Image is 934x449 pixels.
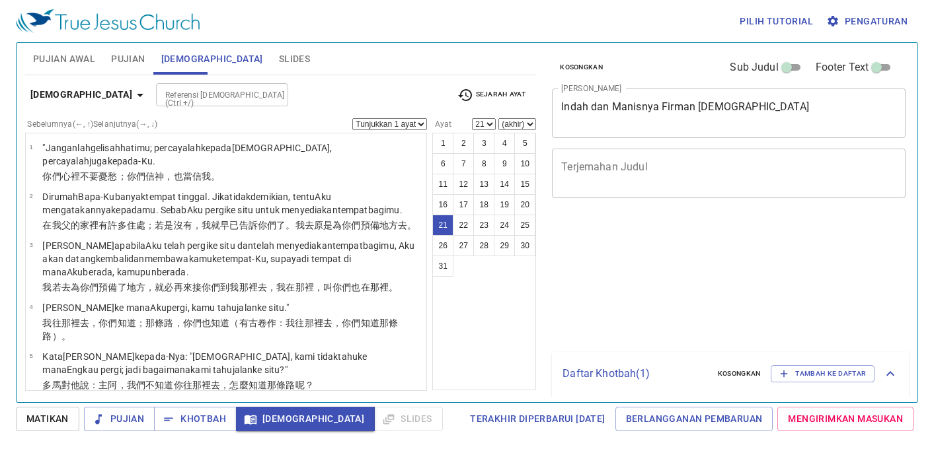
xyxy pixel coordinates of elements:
wg1437: 去 [61,282,399,293]
span: 4 [29,303,32,310]
span: Mengirimkan Masukan [788,411,903,427]
button: Pengaturan [824,9,913,34]
label: Ayat [432,120,451,128]
wg4198: ke situ untuk menyediakan [226,205,403,215]
wg2532: telah menyediakan [42,240,414,277]
wg3699: Aku [67,267,189,277]
wg2532: kepada-Ku [108,156,156,166]
wg5213: , Aku akan datang [42,240,414,277]
wg3598: 呢？ [295,380,314,390]
span: Kosongkan [560,61,603,73]
wg1691: . [153,156,155,166]
wg5213: 預備了 [98,282,398,293]
button: 13 [473,174,494,195]
div: Daftar Khotbah(1)KosongkanTambah ke Daftar [552,352,909,396]
input: Type Bible Reference [160,87,262,102]
button: 20 [514,194,535,215]
wg3825: 來 [183,282,399,293]
wg2588: ; percayalah [42,143,332,166]
wg3880: kamu [42,254,351,277]
wg4459: kami tahu [190,364,287,375]
span: 3 [29,241,32,248]
button: 1 [432,133,453,154]
wg4314: 我 [229,282,398,293]
wg2532: apabila [42,240,414,277]
wg5217: ; jadi bagaimana [122,364,288,375]
wg1510: 那裡，叫你們 [295,282,399,293]
button: 30 [514,235,535,256]
wg2090: 地方 [379,220,417,230]
wg3756: 知道 [155,380,314,390]
wg1510: , kamupun [112,267,188,277]
button: Sejarah Ayat [449,85,533,105]
wg3598: ke situ?" [253,364,287,375]
button: Khotbah [154,407,237,431]
wg3699: 去，我 [258,282,398,293]
wg4100: juga [89,156,155,166]
button: Kosongkan [710,366,769,382]
a: Mengirimkan Masukan [777,407,914,431]
span: Kosongkan [718,368,761,380]
span: Slides [279,51,310,67]
wg4198: ke situ dan [42,240,414,277]
p: [PERSON_NAME] [42,301,422,314]
label: Sebelumnya (←, ↑) Selanjutnya (→, ↓) [27,120,157,128]
span: Khotbah [165,411,226,427]
a: Terakhir Diperbarui [DATE] [465,407,610,431]
wg3004: ：主 [89,380,314,390]
wg3699: Aku [150,302,289,313]
span: Matikan [26,411,69,427]
img: True Jesus Church [16,9,200,33]
wg5213: 預備 [361,220,417,230]
iframe: from-child [547,212,836,347]
wg3962: 裡有 [89,220,416,230]
wg4100: 我 [202,171,220,182]
p: "Janganlah [42,141,422,168]
span: 5 [29,352,32,359]
button: 8 [473,153,494,174]
wg1410: 知道 [249,380,314,390]
wg5015: ；你們信 [118,171,221,182]
button: [DEMOGRAPHIC_DATA] [236,407,375,431]
wg1722: rumah [42,191,402,215]
wg5217: ，你們知道 [42,318,398,341]
button: Tambah ke Daftar [771,365,875,382]
wg2090: tempat [42,240,414,277]
wg1437: Aku telah pergi [42,240,414,277]
button: 10 [514,153,535,174]
span: Pilih tutorial [740,13,813,30]
button: 6 [432,153,453,174]
wg1691: 。 [211,171,220,182]
wg1492: jalan [237,302,289,313]
wg3699: 去 [42,318,398,341]
p: 我 [42,316,422,343]
wg2381: kepada-Nya [42,351,367,375]
p: Di [42,190,422,217]
wg2036: 你們 [258,220,417,230]
wg5210: berada [157,267,189,277]
wg2090: 地方 [127,282,398,293]
wg3754: Aku pergi [187,205,403,215]
wg846: : "[DEMOGRAPHIC_DATA] [42,351,367,375]
wg5117: ，就必再 [145,282,398,293]
wg2532: 在 [361,282,399,293]
button: 24 [494,215,515,236]
button: 25 [514,215,535,236]
wg5210: 也 [351,282,398,293]
wg1492: 那條路 [267,380,314,390]
button: 17 [453,194,474,215]
wg5216: 心 [61,171,221,182]
p: Daftar Khotbah ( 1 ) [563,366,707,382]
wg3598: ke situ." [257,302,289,313]
span: Pujian [111,51,145,67]
wg1473: 在 [286,282,398,293]
span: Pujian Awal [33,51,95,67]
button: 23 [473,215,494,236]
wg3614: Bapa-Ku [42,191,402,215]
wg1492: jalan [233,364,288,375]
button: Kosongkan [552,59,611,75]
p: 多馬 [42,378,422,392]
button: 15 [514,174,535,195]
wg5209: 到 [220,282,398,293]
button: Pujian [84,407,155,431]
